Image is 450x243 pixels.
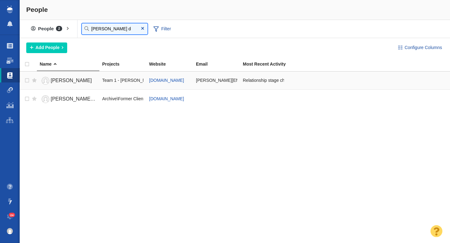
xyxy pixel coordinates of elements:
span: 24 [9,213,15,217]
div: Projects [102,62,148,66]
button: Add People [26,42,67,53]
div: [PERSON_NAME][EMAIL_ADDRESS][PERSON_NAME][DOMAIN_NAME] [196,74,237,87]
span: Add People [36,44,60,51]
span: Configure Columns [405,44,442,51]
a: Name [40,62,102,67]
span: People [26,6,48,13]
img: buzzstream_logo_iconsimple.png [7,6,12,13]
span: Relationship stage changed to: Attempting To Reach, 1 Attempt [243,77,365,83]
span: [PERSON_NAME] [51,78,92,83]
a: [PERSON_NAME] Small Business Development Center [40,94,97,105]
div: Archive\Former Clients\#Former Clients ([PERSON_NAME]'s)\Former Clients 2\FundersClub\FundersClub... [102,92,143,105]
div: Email [196,62,242,66]
a: [DOMAIN_NAME] [149,96,184,101]
span: Filter [150,23,175,35]
span: [PERSON_NAME] Small Business Development Center [51,96,175,102]
img: 8a21b1a12a7554901d364e890baed237 [7,228,13,234]
button: Configure Columns [394,42,446,53]
a: Email [196,62,242,67]
input: Search [82,23,147,34]
div: Most Recent Activity [243,62,289,66]
div: Team 1 - [PERSON_NAME] | [PERSON_NAME] | [PERSON_NAME]\Veracity (FLIP & Canopy)\Full Frame Insura... [102,74,143,87]
div: Website [149,62,195,66]
a: Website [149,62,195,67]
a: [DOMAIN_NAME] [149,78,184,83]
a: [PERSON_NAME] [40,75,97,86]
div: Name [40,62,102,66]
